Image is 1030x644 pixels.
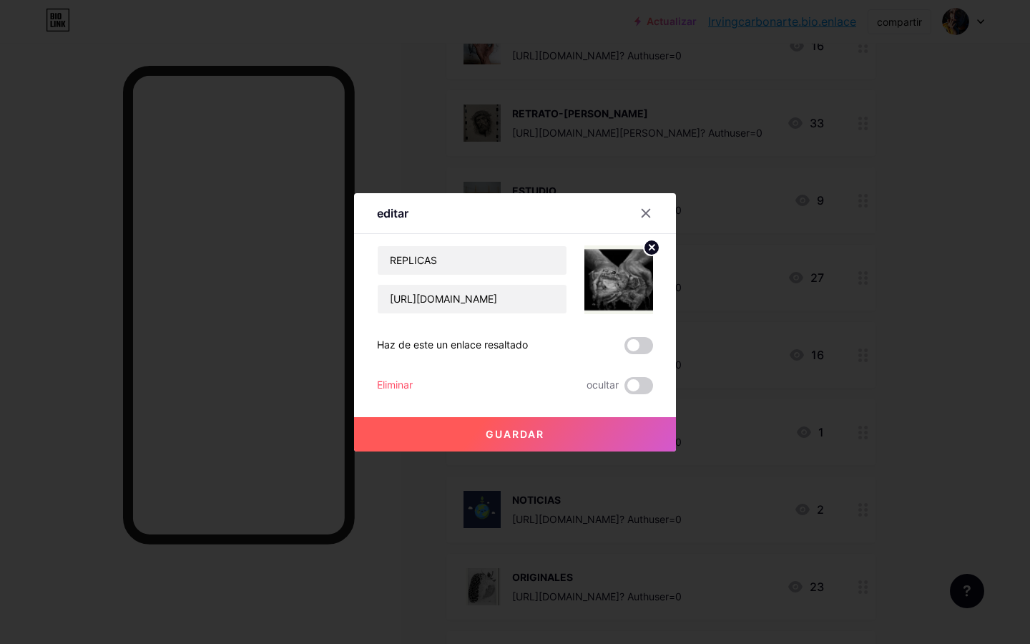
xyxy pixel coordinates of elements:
[378,246,566,275] input: título
[584,245,653,314] img: Link_thumbnail
[377,377,413,394] div: Eliminar
[377,205,408,222] div: editar
[378,285,566,313] input: URL
[354,417,676,452] button: guardar
[587,377,619,394] span: ocultar
[486,428,544,440] span: guardar
[377,337,528,354] div: Haz de este un enlace resaltado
